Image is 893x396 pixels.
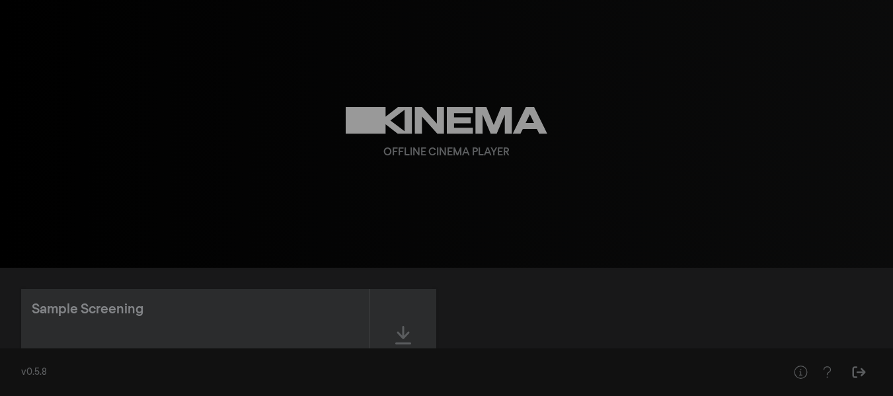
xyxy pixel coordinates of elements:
[787,359,814,385] button: Help
[32,299,143,319] div: Sample Screening
[383,145,510,161] div: Offline Cinema Player
[814,359,840,385] button: Help
[845,359,872,385] button: Sign Out
[21,366,761,379] div: v0.5.8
